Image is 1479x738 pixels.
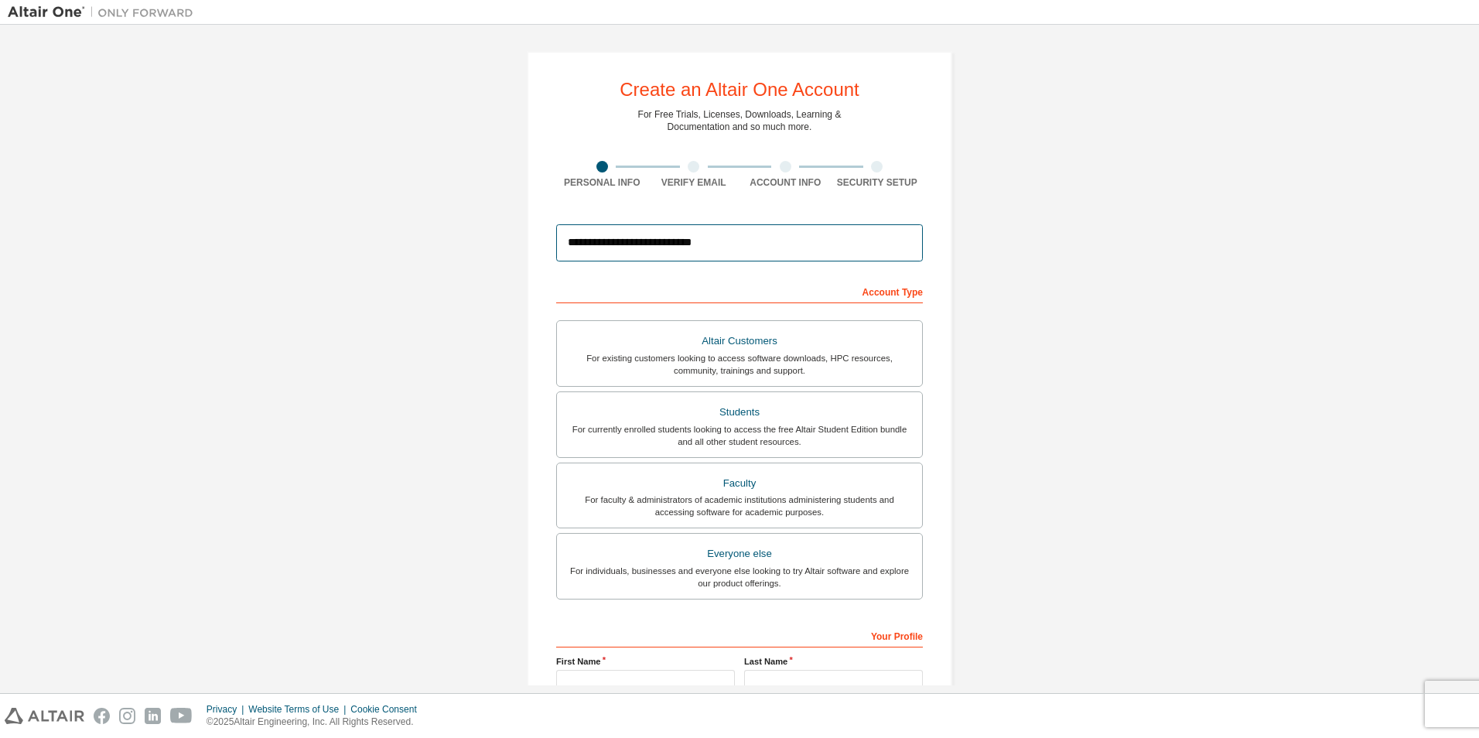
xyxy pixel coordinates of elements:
[248,703,350,716] div: Website Terms of Use
[744,655,923,668] label: Last Name
[8,5,201,20] img: Altair One
[556,655,735,668] label: First Name
[94,708,110,724] img: facebook.svg
[566,543,913,565] div: Everyone else
[207,703,248,716] div: Privacy
[556,176,648,189] div: Personal Info
[832,176,924,189] div: Security Setup
[5,708,84,724] img: altair_logo.svg
[145,708,161,724] img: linkedin.svg
[207,716,426,729] p: © 2025 Altair Engineering, Inc. All Rights Reserved.
[566,423,913,448] div: For currently enrolled students looking to access the free Altair Student Edition bundle and all ...
[350,703,425,716] div: Cookie Consent
[566,473,913,494] div: Faculty
[119,708,135,724] img: instagram.svg
[566,401,913,423] div: Students
[170,708,193,724] img: youtube.svg
[556,278,923,303] div: Account Type
[556,623,923,647] div: Your Profile
[566,330,913,352] div: Altair Customers
[566,565,913,589] div: For individuals, businesses and everyone else looking to try Altair software and explore our prod...
[620,80,859,99] div: Create an Altair One Account
[739,176,832,189] div: Account Info
[648,176,740,189] div: Verify Email
[566,352,913,377] div: For existing customers looking to access software downloads, HPC resources, community, trainings ...
[566,494,913,518] div: For faculty & administrators of academic institutions administering students and accessing softwa...
[638,108,842,133] div: For Free Trials, Licenses, Downloads, Learning & Documentation and so much more.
